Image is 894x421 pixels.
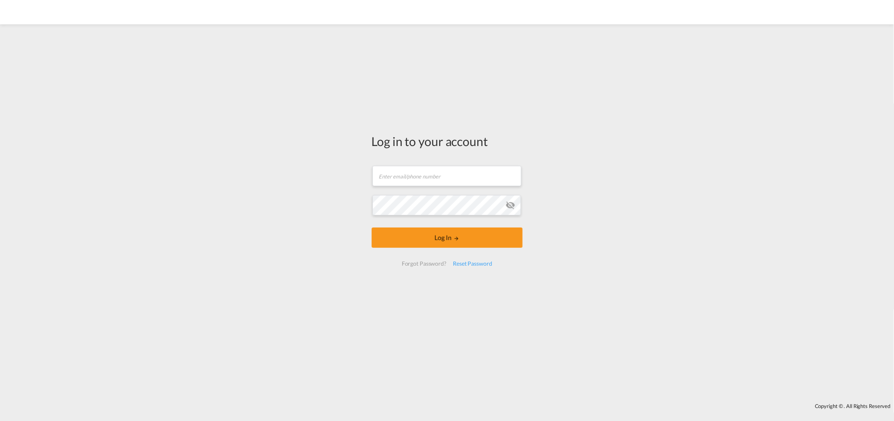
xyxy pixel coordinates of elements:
button: LOGIN [372,228,523,248]
md-icon: icon-eye-off [506,200,515,210]
div: Log in to your account [372,133,523,150]
div: Reset Password [450,256,495,271]
input: Enter email/phone number [373,166,521,186]
div: Forgot Password? [399,256,450,271]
